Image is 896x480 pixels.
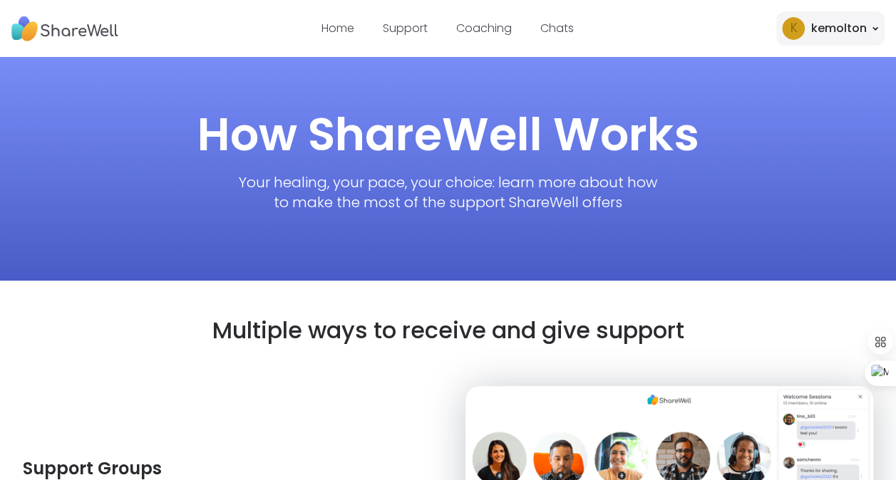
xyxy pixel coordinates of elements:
[212,315,684,347] h2: Multiple ways to receive and give support
[197,103,699,167] h1: How ShareWell Works
[810,20,866,37] div: kemolton
[456,20,512,36] a: Coaching
[790,19,797,38] span: k
[383,20,428,36] a: Support
[540,20,574,36] a: Chats
[11,9,118,48] img: ShareWell Nav Logo
[235,172,661,212] p: Your healing, your pace, your choice: learn more about how to make the most of the support ShareW...
[321,20,354,36] a: Home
